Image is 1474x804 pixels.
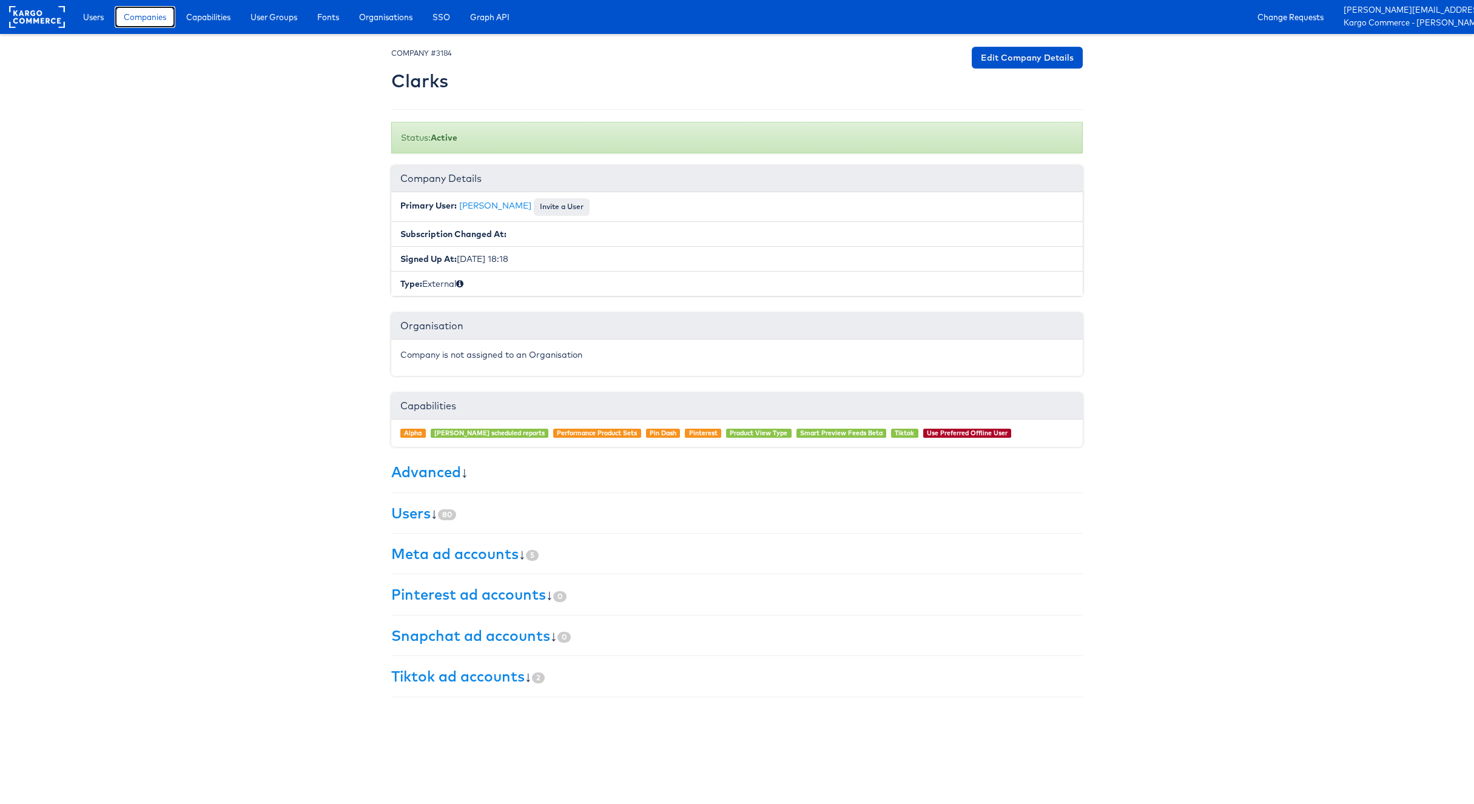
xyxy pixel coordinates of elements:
a: Advanced [391,463,461,481]
span: Organisations [359,11,412,23]
a: Smart Preview Feeds Beta [800,429,883,437]
span: Internal (staff) or External (client) [456,278,463,289]
h3: ↓ [391,505,1083,521]
a: Fonts [308,6,348,28]
li: External [391,271,1083,296]
a: Capabilities [177,6,240,28]
span: Capabilities [186,11,231,23]
h3: ↓ [391,628,1083,643]
span: Companies [124,11,166,23]
a: Users [74,6,113,28]
span: 80 [438,509,456,520]
span: 2 [532,672,545,683]
b: Signed Up At: [400,253,457,264]
h3: ↓ [391,464,1083,480]
button: Invite a User [534,198,590,215]
span: 5 [526,550,539,561]
a: Alpha [404,429,422,437]
a: [PERSON_NAME][EMAIL_ADDRESS][PERSON_NAME][DOMAIN_NAME] [1344,4,1465,17]
span: Users [83,11,104,23]
h2: Clarks [391,71,452,91]
span: Graph API [470,11,510,23]
a: Meta ad accounts [391,544,519,563]
div: Capabilities [391,393,1083,420]
a: [PERSON_NAME] [459,200,531,211]
b: Primary User: [400,200,457,211]
h3: ↓ [391,586,1083,602]
span: 0 [553,591,567,602]
a: Tiktok [895,429,914,437]
span: SSO [432,11,450,23]
b: Subscription Changed At: [400,229,506,240]
a: Change Requests [1248,6,1333,28]
a: Pinterest ad accounts [391,585,546,603]
a: Snapchat ad accounts [391,626,550,645]
a: Users [391,504,431,522]
a: Pinterest [689,429,718,437]
span: Fonts [317,11,339,23]
a: Performance Product Sets [557,429,637,437]
b: Active [431,132,457,143]
div: Company Details [391,166,1083,192]
li: [DATE] 18:18 [391,246,1083,272]
a: Organisations [350,6,422,28]
h3: ↓ [391,668,1083,684]
a: Pin Dash [650,429,676,437]
a: Tiktok ad accounts [391,667,525,685]
a: Graph API [461,6,519,28]
b: Type: [400,278,422,289]
a: Kargo Commerce - [PERSON_NAME] [1344,17,1465,30]
span: 0 [557,632,571,643]
a: Edit Company Details [972,47,1083,69]
span: User Groups [251,11,297,23]
a: Use Preferred Offline User [927,429,1008,437]
small: COMPANY #3184 [391,49,452,58]
a: [PERSON_NAME] scheduled reports [434,429,545,437]
a: Product View Type [730,429,787,437]
a: SSO [423,6,459,28]
a: Companies [115,6,175,28]
div: Organisation [391,313,1083,340]
div: Status: [391,122,1083,153]
p: Company is not assigned to an Organisation [400,349,1074,361]
h3: ↓ [391,546,1083,561]
a: User Groups [241,6,306,28]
